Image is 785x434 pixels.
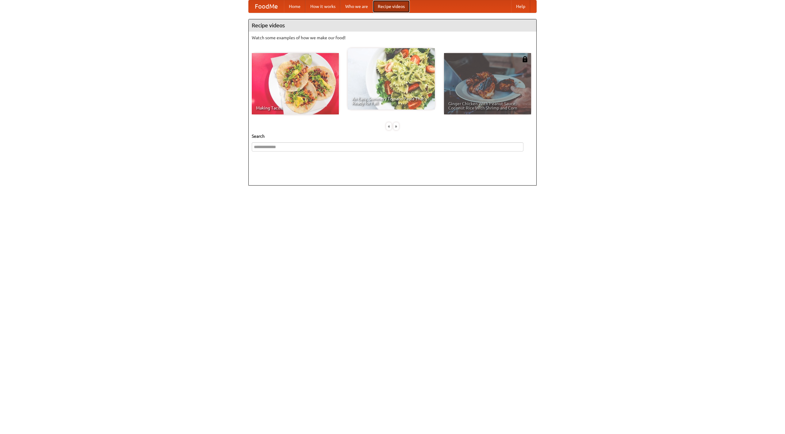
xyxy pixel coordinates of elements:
div: « [386,122,392,130]
a: FoodMe [249,0,284,13]
span: Making Tacos [256,106,335,110]
a: An Easy, Summery Tomato Pasta That's Ready for Fall [348,48,435,109]
p: Watch some examples of how we make our food! [252,35,533,41]
a: Home [284,0,305,13]
h4: Recipe videos [249,19,536,32]
a: Who we are [340,0,373,13]
a: Recipe videos [373,0,410,13]
img: 483408.png [522,56,528,62]
div: » [393,122,399,130]
a: How it works [305,0,340,13]
a: Making Tacos [252,53,339,114]
a: Help [511,0,530,13]
h5: Search [252,133,533,139]
span: An Easy, Summery Tomato Pasta That's Ready for Fall [352,97,431,105]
